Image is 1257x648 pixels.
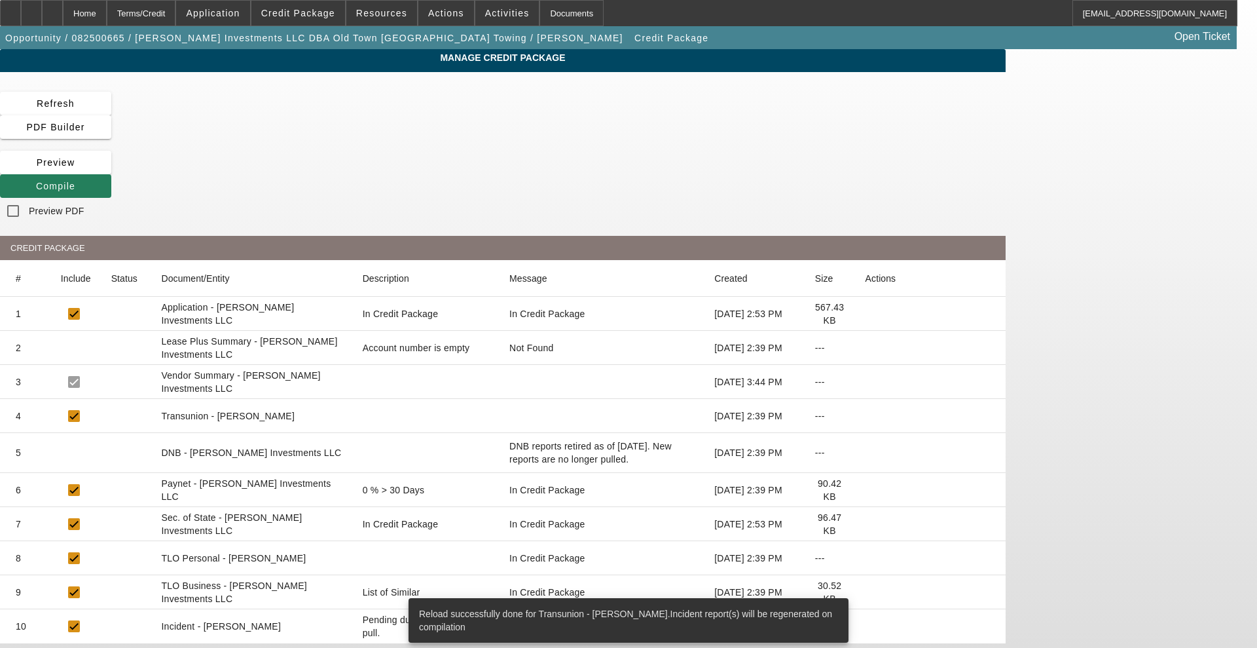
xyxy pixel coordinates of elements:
mat-cell: Vendor Summary - [PERSON_NAME] Investments LLC [151,365,352,399]
mat-cell: --- [805,331,855,365]
mat-cell: In Credit Package [352,507,503,541]
mat-cell: [DATE] 2:39 PM [704,331,805,365]
button: Resources [346,1,417,26]
span: Manage Credit Package [10,52,996,63]
a: Open Ticket [1169,26,1235,48]
button: Credit Package [631,26,712,50]
mat-cell: Paynet - [PERSON_NAME] Investments LLC [151,473,352,507]
mat-header-cell: Include [50,260,101,297]
span: Resources [356,8,407,18]
mat-cell: --- [805,541,855,575]
span: Compile [36,181,75,191]
mat-cell: null [352,365,503,399]
span: Activities [485,8,530,18]
mat-cell: --- [805,365,855,399]
span: PDF Builder [26,122,84,132]
mat-cell: In Credit Package [503,507,704,541]
button: Credit Package [251,1,345,26]
mat-cell: Incident - [PERSON_NAME] [151,609,352,643]
mat-cell: [DATE] 2:53 PM [704,297,805,331]
mat-header-cell: Size [805,260,855,297]
mat-cell: --- [805,433,855,473]
mat-header-cell: Description [352,260,503,297]
mat-cell: null [503,365,704,399]
div: Reload successfully done for Transunion - [PERSON_NAME].Incident report(s) will be regenerated on... [409,598,843,643]
mat-cell: Account number is empty [352,331,503,365]
mat-cell: List of Similar [352,575,503,609]
mat-header-cell: Status [101,260,151,297]
span: Preview [37,157,75,168]
mat-cell: [DATE] 3:44 PM [704,365,805,399]
mat-header-cell: Document/Entity [151,260,352,297]
mat-cell: Application - [PERSON_NAME] Investments LLC [151,297,352,331]
mat-header-cell: Message [503,260,704,297]
button: Actions [418,1,474,26]
mat-cell: In Credit Package [503,297,704,331]
mat-cell: TLO Business - [PERSON_NAME] Investments LLC [151,575,352,609]
button: Activities [475,1,539,26]
mat-cell: Not Found [503,331,704,365]
mat-cell: [DATE] 2:39 PM [704,433,805,473]
mat-cell: [DATE] 2:39 PM [704,575,805,609]
mat-cell: [DATE] 2:39 PM [704,399,805,433]
span: Actions [428,8,464,18]
mat-cell: 567.43 KB [805,297,855,331]
span: Application [186,8,240,18]
label: Preview PDF [26,204,84,218]
mat-cell: Pending due to Transunion re-pull. [352,609,503,643]
mat-cell: --- [805,399,855,433]
mat-cell: [DATE] 2:53 PM [704,507,805,541]
mat-cell: TLO Personal - [PERSON_NAME] [151,541,352,575]
mat-cell: Lease Plus Summary - [PERSON_NAME] Investments LLC [151,331,352,365]
mat-cell: [DATE] 2:39 PM [704,473,805,507]
mat-cell: Transunion - [PERSON_NAME] [151,399,352,433]
mat-cell: In Credit Package [503,575,704,609]
button: Application [176,1,249,26]
mat-cell: DNB - [PERSON_NAME] Investments LLC [151,433,352,473]
span: Opportunity / 082500665 / [PERSON_NAME] Investments LLC DBA Old Town [GEOGRAPHIC_DATA] Towing / [... [5,33,623,43]
mat-header-cell: Created [704,260,805,297]
mat-cell: In Credit Package [503,541,704,575]
span: Refresh [37,98,75,109]
mat-cell: DNB reports retired as of June 26, 2025. New reports are no longer pulled. [503,433,704,473]
mat-cell: 30.52 KB [805,575,855,609]
mat-cell: 0 % > 30 Days [352,473,503,507]
mat-cell: 96.47 KB [805,507,855,541]
mat-cell: [DATE] 2:39 PM [704,541,805,575]
mat-cell: In Credit Package [352,297,503,331]
mat-cell: Sec. of State - [PERSON_NAME] Investments LLC [151,507,352,541]
mat-cell: In Credit Package [503,473,704,507]
span: Credit Package [634,33,708,43]
mat-header-cell: Actions [855,260,1006,297]
mat-cell: 90.42 KB [805,473,855,507]
span: Credit Package [261,8,335,18]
